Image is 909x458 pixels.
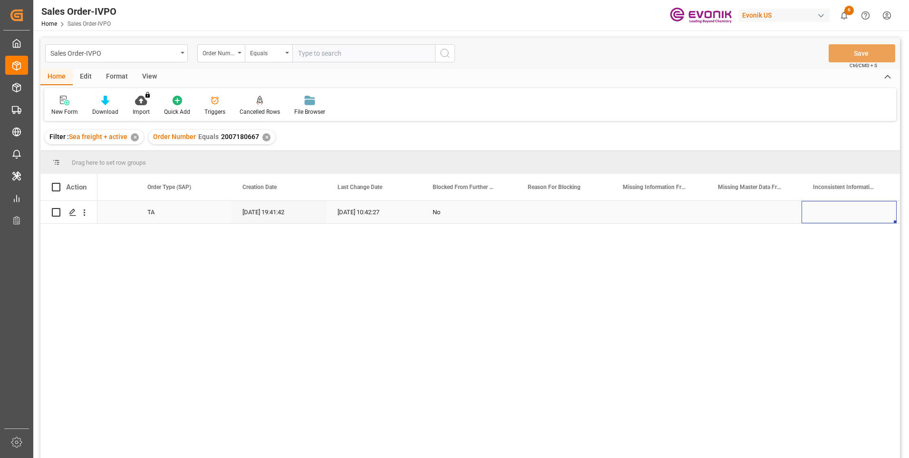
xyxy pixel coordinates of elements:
div: Equals [250,47,282,58]
div: TA [136,201,231,223]
span: Filter : [49,133,69,140]
div: Quick Add [164,108,190,116]
button: Help Center [855,5,876,26]
a: Home [41,20,57,27]
span: Equals [198,133,219,140]
div: Sales Order-IVPO [41,4,116,19]
div: New Form [51,108,78,116]
button: Evonik US [738,6,833,24]
span: Missing Master Data From Header [718,184,782,190]
span: Order Number [153,133,196,140]
div: Sales Order-IVPO [50,47,177,59]
span: Sea freight + active [69,133,127,140]
span: Last Change Date [338,184,382,190]
div: Triggers [204,108,225,116]
button: show 6 new notifications [833,5,855,26]
button: Save [829,44,895,62]
div: Order Number [203,47,235,58]
div: Evonik US [738,9,830,22]
div: [DATE] 10:42:27 [326,201,421,223]
span: Order Type (SAP) [147,184,191,190]
div: No [433,201,505,223]
div: Action [66,183,87,191]
span: Reason For Blocking [528,184,580,190]
div: Download [92,108,118,116]
span: Ctrl/CMD + S [850,62,877,69]
button: open menu [245,44,292,62]
div: Home [40,69,73,85]
span: Creation Date [242,184,277,190]
div: ✕ [262,133,271,141]
span: Blocked From Further Processing [433,184,496,190]
div: Edit [73,69,99,85]
div: File Browser [294,108,325,116]
button: search button [435,44,455,62]
div: View [135,69,164,85]
div: Press SPACE to select this row. [40,201,97,224]
img: Evonik-brand-mark-Deep-Purple-RGB.jpeg_1700498283.jpeg [670,7,732,24]
div: Cancelled Rows [240,108,280,116]
div: Format [99,69,135,85]
button: open menu [45,44,188,62]
button: open menu [197,44,245,62]
span: 2007180667 [221,133,259,140]
span: 6 [844,6,854,15]
div: ✕ [131,133,139,141]
span: Drag here to set row groups [72,159,146,166]
span: Inconsistent Information On Line Item Level [813,184,877,190]
input: Type to search [292,44,435,62]
div: [DATE] 19:41:42 [231,201,326,223]
span: Missing Information From Header [623,184,687,190]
